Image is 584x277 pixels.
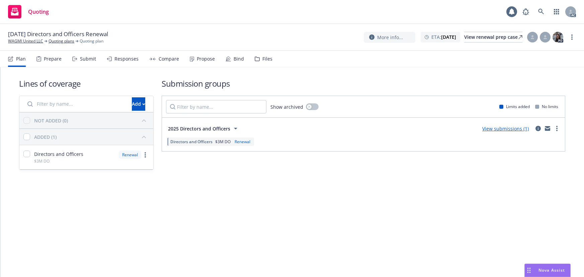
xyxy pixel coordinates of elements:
[262,56,272,62] div: Files
[499,104,530,109] div: Limits added
[19,78,154,89] h1: Lines of coverage
[233,139,252,145] div: Renewal
[5,2,52,21] a: Quoting
[364,32,415,43] button: More info...
[34,115,149,126] button: NOT ADDED (0)
[80,56,96,62] div: Submit
[80,38,103,44] span: Quoting plan
[168,125,230,132] span: 2025 Directors and Officers
[49,38,74,44] a: Quoting plans
[114,56,139,62] div: Responses
[34,151,83,158] span: Directors and Officers
[377,34,403,41] span: More info...
[44,56,62,62] div: Prepare
[132,97,145,111] button: Add
[534,5,548,18] a: Search
[28,9,49,14] span: Quoting
[234,56,244,62] div: Bind
[119,151,141,159] div: Renewal
[159,56,179,62] div: Compare
[553,124,561,132] a: more
[34,158,50,164] span: $3M DO
[132,98,145,110] div: Add
[215,139,231,145] span: $3M DO
[8,30,108,38] span: [DATE] Directors and Officers Renewal
[34,117,68,124] div: NOT ADDED (0)
[170,139,213,145] span: Directors and Officers
[34,133,57,141] div: ADDED (1)
[524,264,571,277] button: Nova Assist
[519,5,532,18] a: Report a Bug
[553,32,563,42] img: photo
[525,264,533,277] div: Drag to move
[544,124,552,132] a: mail
[534,124,542,132] a: circleInformation
[538,267,565,273] span: Nova Assist
[166,100,266,113] input: Filter by name...
[16,56,26,62] div: Plan
[197,56,215,62] div: Propose
[34,131,149,142] button: ADDED (1)
[464,32,522,42] a: View renewal prep case
[23,97,128,111] input: Filter by name...
[568,33,576,41] a: more
[431,33,456,40] span: ETA :
[270,103,303,110] span: Show archived
[162,78,565,89] h1: Submission groups
[464,32,522,42] div: View renewal prep case
[166,122,242,135] button: 2025 Directors and Officers
[8,38,43,44] a: WAGMI United LLC
[141,151,149,159] a: more
[441,34,456,40] strong: [DATE]
[535,104,558,109] div: No limits
[482,125,529,132] a: View submissions (1)
[550,5,563,18] a: Switch app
